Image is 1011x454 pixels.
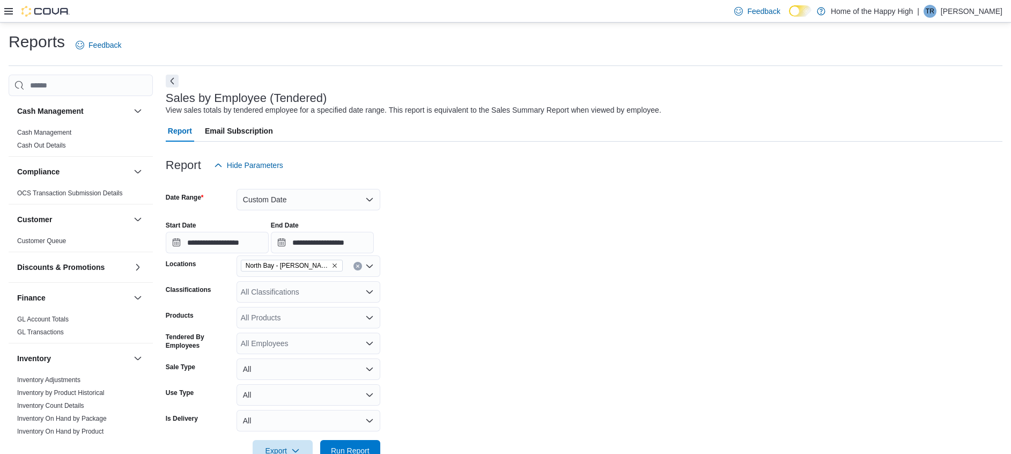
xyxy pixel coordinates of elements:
span: Cash Out Details [17,141,66,150]
input: Press the down key to open a popover containing a calendar. [271,232,374,253]
div: Cash Management [9,126,153,156]
a: Inventory On Hand by Product [17,428,104,435]
div: Compliance [9,187,153,204]
label: Locations [166,260,196,268]
span: Inventory Adjustments [17,376,80,384]
button: Compliance [17,166,129,177]
button: Cash Management [131,105,144,118]
div: Tom Rishaur [924,5,936,18]
button: Clear input [353,262,362,270]
div: View sales totals by tendered employee for a specified date range. This report is equivalent to t... [166,105,661,116]
button: Customer [131,213,144,226]
h3: Inventory [17,353,51,364]
a: Feedback [730,1,784,22]
button: Custom Date [237,189,380,210]
label: Is Delivery [166,414,198,423]
h3: Sales by Employee (Tendered) [166,92,327,105]
h3: Cash Management [17,106,84,116]
span: Report [168,120,192,142]
label: Sale Type [166,363,195,371]
a: Cash Management [17,129,71,136]
a: Inventory by Product Historical [17,389,105,397]
button: All [237,358,380,380]
span: Feedback [747,6,780,17]
button: All [237,384,380,406]
button: Inventory [131,352,144,365]
button: Discounts & Promotions [131,261,144,274]
h3: Compliance [17,166,60,177]
button: Next [166,75,179,87]
input: Press the down key to open a popover containing a calendar. [166,232,269,253]
input: Dark Mode [789,5,811,17]
a: Inventory Adjustments [17,376,80,384]
a: Cash Out Details [17,142,66,149]
h3: Report [166,159,201,172]
button: Open list of options [365,288,374,296]
button: Compliance [131,165,144,178]
h3: Discounts & Promotions [17,262,105,273]
a: Customer Queue [17,237,66,245]
span: Cash Management [17,128,71,137]
label: End Date [271,221,299,230]
button: Open list of options [365,262,374,270]
button: Open list of options [365,313,374,322]
a: Inventory Count Details [17,402,84,409]
span: TR [926,5,934,18]
p: Home of the Happy High [831,5,913,18]
span: North Bay - Thibeault Terrace - Fire & Flower [241,260,343,272]
label: Tendered By Employees [166,333,232,350]
button: Inventory [17,353,129,364]
div: Finance [9,313,153,343]
a: GL Transactions [17,328,64,336]
button: Customer [17,214,129,225]
span: Email Subscription [205,120,273,142]
label: Start Date [166,221,196,230]
label: Use Type [166,389,194,397]
label: Classifications [166,285,211,294]
label: Date Range [166,193,204,202]
h3: Finance [17,292,46,303]
span: Feedback [88,40,121,50]
div: Customer [9,235,153,252]
img: Cova [21,6,70,17]
label: Products [166,311,194,320]
span: North Bay - [PERSON_NAME] Terrace - Fire & Flower [246,260,329,271]
a: GL Account Totals [17,316,69,323]
button: Remove North Bay - Thibeault Terrace - Fire & Flower from selection in this group [331,262,338,269]
button: All [237,410,380,431]
button: Cash Management [17,106,129,116]
h1: Reports [9,31,65,53]
button: Hide Parameters [210,155,287,176]
button: Open list of options [365,339,374,348]
a: Feedback [71,34,126,56]
span: Customer Queue [17,237,66,245]
button: Finance [17,292,129,303]
a: OCS Transaction Submission Details [17,189,123,197]
a: Inventory On Hand by Package [17,415,107,422]
span: Hide Parameters [227,160,283,171]
h3: Customer [17,214,52,225]
button: Discounts & Promotions [17,262,129,273]
button: Finance [131,291,144,304]
span: Inventory by Product Historical [17,389,105,397]
p: [PERSON_NAME] [941,5,1002,18]
p: | [917,5,919,18]
span: Inventory Count Details [17,401,84,410]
